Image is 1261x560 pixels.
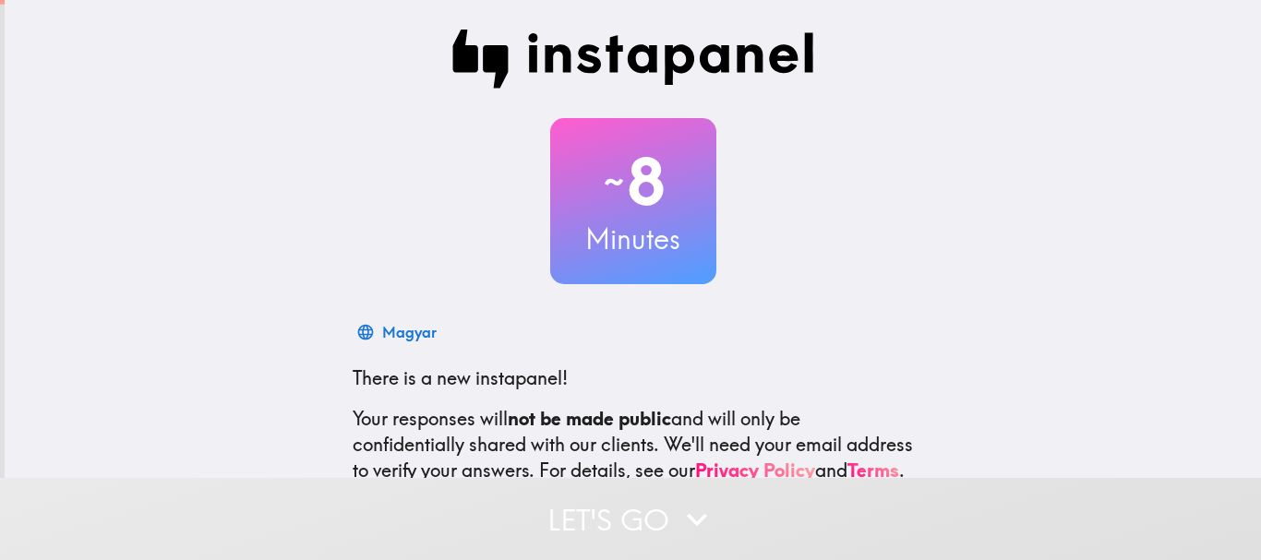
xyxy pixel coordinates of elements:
a: Terms [847,459,899,482]
div: Magyar [382,319,437,345]
a: Privacy Policy [695,459,815,482]
span: ~ [601,154,627,209]
p: Your responses will and will only be confidentially shared with our clients. We'll need your emai... [353,406,914,483]
h2: 8 [550,144,716,220]
span: There is a new instapanel! [353,366,568,389]
img: Instapanel [452,30,814,89]
h3: Minutes [550,220,716,258]
button: Magyar [353,314,444,351]
b: not be made public [508,407,671,430]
